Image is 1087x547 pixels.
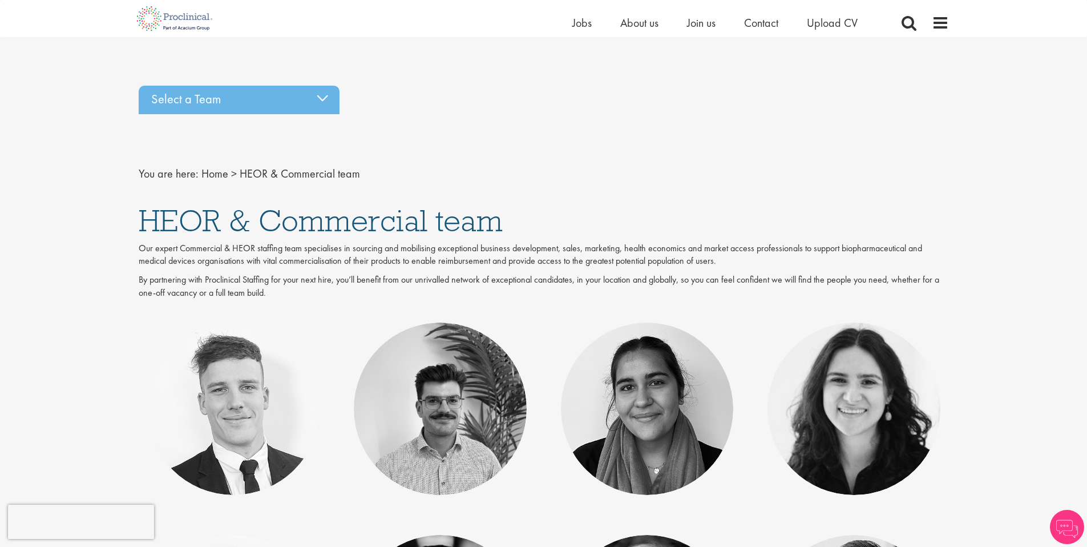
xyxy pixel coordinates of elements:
[139,242,949,268] p: Our expert Commercial & HEOR staffing team specialises in sourcing and mobilising exceptional bus...
[744,15,778,30] a: Contact
[8,505,154,539] iframe: reCAPTCHA
[139,86,340,114] div: Select a Team
[687,15,716,30] a: Join us
[572,15,592,30] a: Jobs
[139,273,949,300] p: By partnering with Proclinical Staffing for your next hire, you’ll benefit from our unrivalled ne...
[139,166,199,181] span: You are here:
[620,15,658,30] a: About us
[1050,510,1084,544] img: Chatbot
[807,15,858,30] a: Upload CV
[201,166,228,181] a: breadcrumb link
[231,166,237,181] span: >
[240,166,360,181] span: HEOR & Commercial team
[139,201,503,240] span: HEOR & Commercial team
